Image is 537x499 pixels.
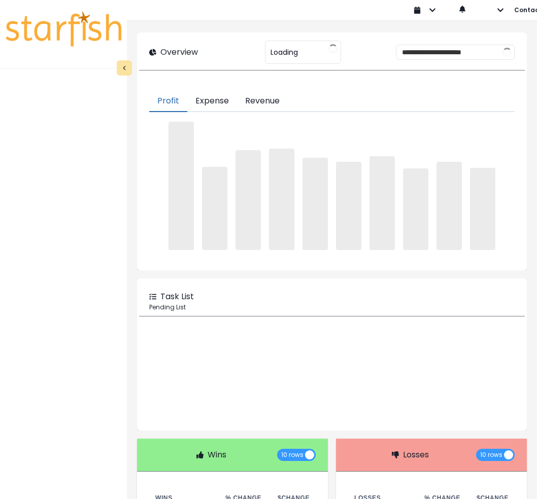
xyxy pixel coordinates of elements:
span: ‌ [403,168,428,249]
span: ‌ [303,158,328,249]
span: ‌ [470,168,495,249]
span: ‌ [336,162,361,250]
button: Expense [187,91,237,112]
span: ‌ [437,162,462,250]
p: Pending List [149,303,515,312]
span: ‌ [269,149,294,249]
p: Wins [208,449,226,461]
span: ‌ [236,150,261,249]
span: Loading [271,42,298,63]
span: ‌ [370,156,395,250]
span: 10 rows [480,449,502,461]
button: Revenue [237,91,288,112]
span: ‌ [202,167,227,249]
p: Task List [160,291,194,303]
span: 10 rows [281,449,304,461]
p: Overview [160,46,198,58]
span: ‌ [169,122,194,250]
button: Profit [149,91,187,112]
p: Losses [403,449,429,461]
